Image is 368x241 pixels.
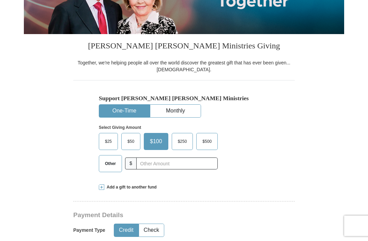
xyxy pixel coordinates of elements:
span: Other [102,159,119,169]
strong: Select Giving Amount [99,125,141,130]
div: Together, we're helping people all over the world discover the greatest gift that has ever been g... [73,60,295,73]
h3: [PERSON_NAME] [PERSON_NAME] Ministries Giving [73,34,295,60]
span: Add a gift to another fund [104,185,157,191]
span: $500 [199,137,215,147]
button: One-Time [99,105,150,118]
h5: Support [PERSON_NAME] [PERSON_NAME] Ministries [99,95,269,102]
span: $250 [174,137,190,147]
input: Other Amount [136,158,218,170]
span: $25 [102,137,115,147]
h3: Payment Details [73,212,247,220]
span: $100 [147,137,166,147]
span: $ [125,158,137,170]
button: Credit [114,224,138,237]
span: $50 [124,137,138,147]
button: Check [139,224,164,237]
h5: Payment Type [73,228,105,234]
button: Monthly [150,105,201,118]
